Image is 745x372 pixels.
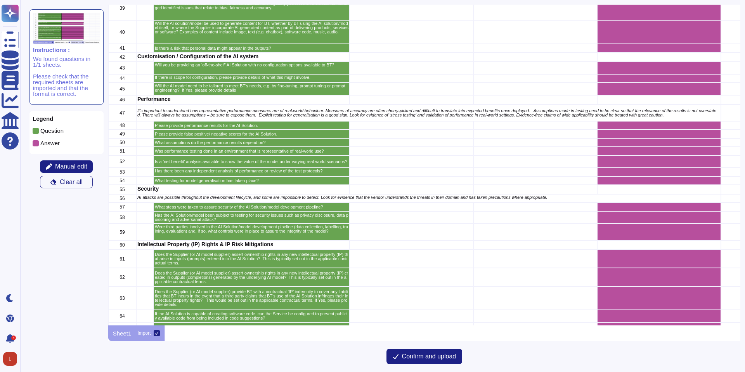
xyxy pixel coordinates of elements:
[137,54,152,59] p: Customisation / Configuration of the AI system
[137,109,720,117] p: It’s important to understand how representative performance measures are of real-world behaviour....
[108,74,136,83] div: 44
[55,163,87,170] span: Manual edit
[155,271,348,284] p: Does the Supplier (or AI model supplier) assert ownership rights in any new intellectual property...
[155,84,348,92] p: Will the AI model need to be tailored to meet BT’s needs, e.g. by fine-tuning, prompt tuning or p...
[386,349,463,364] button: Confirm and upload
[155,213,348,222] p: Has the AI Solution/model been subject to testing for security issues such as privacy disclosure,...
[108,104,136,121] div: 47
[155,123,348,128] p: Please provide performance results for the AI Solution.
[108,176,136,185] div: 54
[402,353,456,360] span: Confirm and upload
[108,322,136,335] div: 65
[108,95,136,104] div: 46
[155,179,348,183] p: What testing for model generalisation has taken place?
[108,44,136,52] div: 41
[108,121,136,130] div: 48
[108,138,136,147] div: 50
[108,83,136,95] div: 45
[155,75,348,80] p: If there is scope for configuration, please provide details of what this might involve.
[40,160,93,173] button: Manual edit
[40,140,60,146] p: Answer
[108,52,136,62] div: 42
[11,335,16,340] div: 4
[155,132,348,136] p: Please provide false positive/ negative scores for the AI Solution.
[155,252,348,265] p: Does the Supplier (or AI model supplier) assert ownership rights in any new intellectual property...
[155,21,348,34] p: Will the AI solution/model be used to generate content for BT, whether by BT using the AI solutio...
[137,331,151,335] div: Import
[60,179,83,185] span: Clear all
[108,310,136,322] div: 64
[155,205,348,209] p: What steps were taken to assure security of the AI Solution/model development pipeline?
[137,186,152,191] p: Security
[137,195,720,200] p: AI attacks are possible throughout the development lifecycle, and some are impossible to detect. ...
[108,185,136,194] div: 55
[108,168,136,176] div: 53
[108,240,136,250] div: 60
[155,141,348,145] p: What assumptions do the performance results depend on?
[33,47,100,53] p: Instructions :
[137,242,152,247] p: Intellectual Property (IP) Rights & IP Risk Mitigations
[155,149,348,153] p: Was performance testing done in an environment that is representative of real-world use?
[108,155,136,168] div: 52
[155,169,348,173] p: Has there been any independent analysis of performance or review of the test protocols?
[3,352,17,366] img: user
[108,62,136,74] div: 43
[113,330,132,336] p: Sheet1
[108,211,136,224] div: 58
[2,350,23,367] button: user
[108,20,136,44] div: 40
[108,224,136,240] div: 59
[33,116,100,122] p: Legend
[155,160,348,164] p: Is a ‘net-benefit’ analysis available to show the value of the model under varying real-world sce...
[108,194,136,203] div: 56
[108,287,136,310] div: 63
[33,13,100,44] img: instruction
[40,128,64,134] p: Question
[155,63,348,67] p: Will you be providing an ‘off-the-shelf’ AI Solution with no configuration options available to BT?
[108,130,136,138] div: 49
[108,147,136,155] div: 51
[108,250,136,268] div: 61
[108,5,740,325] div: grid
[155,312,348,320] p: If the AI Solution is capable of creating software code, can the Service be configured to prevent...
[40,176,93,188] button: Clear all
[155,290,348,307] p: Does the Supplier (or AI model supplier) provide BT with a contractual ‘IP’ indemnity to cover an...
[137,96,152,102] p: Performance
[108,203,136,211] div: 57
[33,56,100,97] p: We found questions in 1/1 sheets. Please check that the required sheets are imported and that the...
[108,268,136,287] div: 62
[155,46,348,50] p: Is there a risk that personal data might appear in the outputs?
[155,225,348,233] p: Were third parties involved in the AI Solution/model development pipeline (data collection, label...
